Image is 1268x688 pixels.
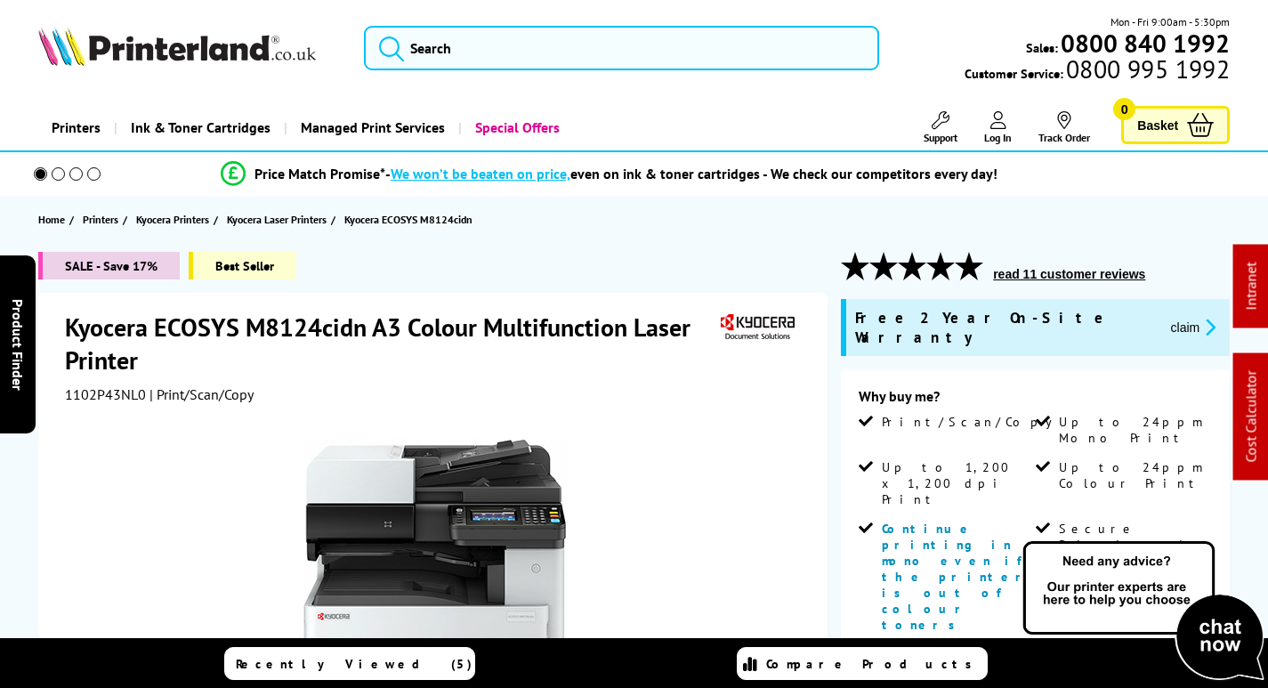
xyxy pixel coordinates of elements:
[344,213,472,226] span: Kyocera ECOSYS M8124cidn
[38,27,342,69] a: Printerland Logo
[965,61,1230,82] span: Customer Service:
[1038,111,1090,144] a: Track Order
[984,111,1012,144] a: Log In
[458,105,573,150] a: Special Offers
[1059,414,1209,446] span: Up to 24ppm Mono Print
[1242,371,1260,463] a: Cost Calculator
[65,385,146,403] span: 1102P43NL0
[38,210,69,229] a: Home
[227,210,331,229] a: Kyocera Laser Printers
[1111,13,1230,30] span: Mon - Fri 9:00am - 5:30pm
[131,105,271,150] span: Ink & Toner Cartridges
[924,131,957,144] span: Support
[136,210,209,229] span: Kyocera Printers
[224,647,475,680] a: Recently Viewed (5)
[1242,263,1260,311] a: Intranet
[38,210,65,229] span: Home
[766,656,981,672] span: Compare Products
[83,210,118,229] span: Printers
[1061,27,1230,60] b: 0800 840 1992
[1121,106,1230,144] a: Basket 0
[385,165,997,182] div: - even on ink & toner cartridges - We check our competitors every day!
[38,252,180,279] span: SALE - Save 17%
[1113,98,1135,120] span: 0
[236,656,472,672] span: Recently Viewed (5)
[9,298,27,390] span: Product Finder
[189,252,296,279] span: Best Seller
[364,26,879,70] input: Search
[38,105,114,150] a: Printers
[737,647,988,680] a: Compare Products
[254,165,385,182] span: Price Match Promise*
[1019,538,1268,684] img: Open Live Chat window
[136,210,214,229] a: Kyocera Printers
[1059,521,1209,601] span: Secure Printing via SSL and Private Print
[9,158,1209,190] li: modal_Promise
[855,308,1156,347] span: Free 2 Year On-Site Warranty
[882,414,1065,430] span: Print/Scan/Copy
[988,266,1151,282] button: read 11 customer reviews
[882,459,1032,507] span: Up to 1,200 x 1,200 dpi Print
[1063,61,1230,77] span: 0800 995 1992
[716,311,798,344] img: Kyocera
[114,105,284,150] a: Ink & Toner Cartridges
[1137,113,1178,137] span: Basket
[38,27,316,66] img: Printerland Logo
[924,111,957,144] a: Support
[859,387,1212,414] div: Why buy me?
[1059,459,1209,491] span: Up to 24ppm Colour Print
[1026,39,1058,56] span: Sales:
[65,311,716,376] h1: Kyocera ECOSYS M8124cidn A3 Colour Multifunction Laser Printer
[227,210,327,229] span: Kyocera Laser Printers
[1058,35,1230,52] a: 0800 840 1992
[882,521,1031,633] span: Continue printing in mono even if the printer is out of colour toners
[284,105,458,150] a: Managed Print Services
[984,131,1012,144] span: Log In
[83,210,123,229] a: Printers
[1166,317,1222,337] button: promo-description
[391,165,570,182] span: We won’t be beaten on price,
[149,385,254,403] span: | Print/Scan/Copy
